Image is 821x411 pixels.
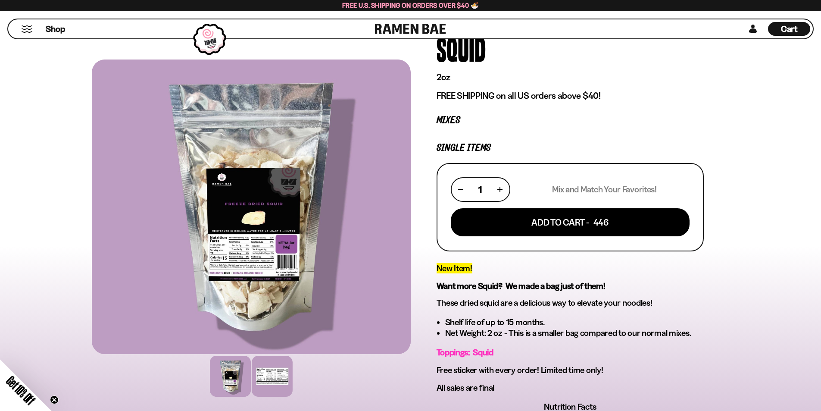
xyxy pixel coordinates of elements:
span: Free U.S. Shipping on Orders over $40 🍜 [342,1,479,9]
strong: Want more Squid? We made a bag just of them! [437,281,606,291]
p: These dried squid are a delicious way to elevate your noodles! [437,298,704,308]
a: Shop [46,22,65,36]
li: Net Weight: 2 oz - This is a smaller bag compared to our normal mixes. [445,328,704,339]
p: All sales are final [437,383,704,393]
li: Shelf life of up to 15 months. [445,317,704,328]
button: Close teaser [50,395,59,404]
span: Cart [781,24,798,34]
p: 2oz [437,72,704,83]
p: Mixes [437,116,704,125]
span: New Item! [437,263,472,273]
p: FREE SHIPPING on all US orders above $40! [437,90,704,101]
p: Mix and Match Your Favorites! [552,184,657,195]
span: Toppings: Squid [437,347,493,358]
span: Shop [46,23,65,35]
span: Free sticker with every order! Limited time only! [437,365,603,375]
span: Get 10% Off [4,373,37,407]
p: Single Items [437,144,704,152]
span: 1 [478,184,482,195]
div: Squid [437,32,486,64]
div: Cart [768,19,810,38]
button: Mobile Menu Trigger [21,25,33,33]
button: Add To Cart - 446 [451,208,690,236]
